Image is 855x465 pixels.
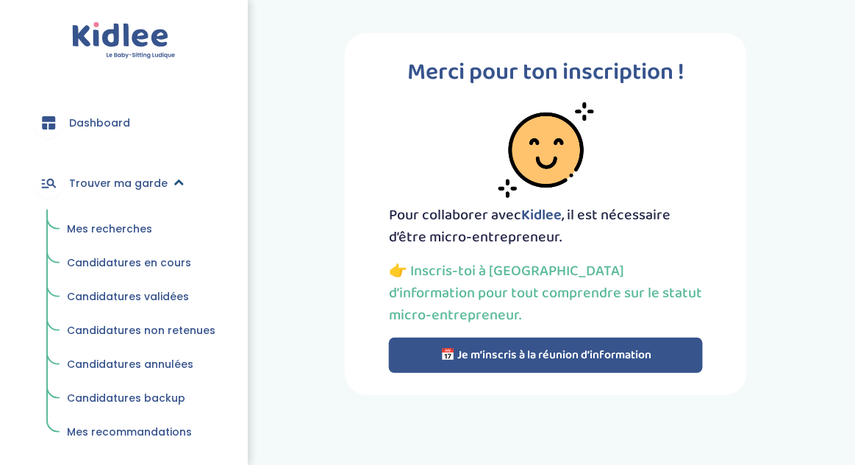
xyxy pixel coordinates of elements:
span: Candidatures backup [67,391,185,405]
span: Candidatures non retenues [67,323,215,338]
span: Candidatures annulées [67,357,193,372]
p: 👉 Inscris-toi à [GEOGRAPHIC_DATA] d’information pour tout comprendre sur le statut micro-entrepre... [389,260,703,326]
a: Trouver ma garde [22,157,226,210]
span: Trouver ma garde [69,176,168,191]
a: Dashboard [22,96,226,149]
p: Pour collaborer avec , il est nécessaire d’être micro-entrepreneur. [389,204,703,248]
a: Candidatures non retenues [57,317,226,345]
span: Mes recherches [67,221,152,236]
a: Candidatures en cours [57,249,226,277]
span: Kidlee [521,203,562,227]
span: Candidatures en cours [67,255,191,270]
a: Mes recommandations [57,419,226,447]
a: Candidatures annulées [57,351,226,379]
img: smiley-face [498,102,594,198]
button: 📅 Je m’inscris à la réunion d’information [389,338,703,373]
a: Candidatures validées [57,283,226,311]
span: Candidatures validées [67,289,189,304]
a: Mes recherches [57,216,226,244]
img: logo.svg [72,22,176,60]
a: Candidatures backup [57,385,226,413]
span: Mes recommandations [67,425,192,439]
span: Dashboard [69,116,130,131]
p: Merci pour ton inscription ! [389,55,703,90]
